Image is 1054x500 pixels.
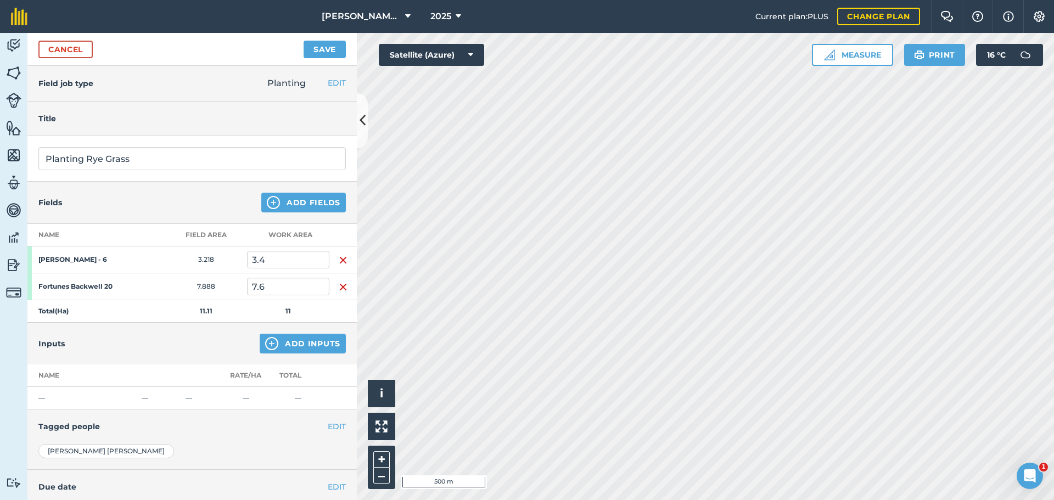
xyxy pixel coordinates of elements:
[328,77,346,89] button: EDIT
[6,477,21,488] img: svg+xml;base64,PD94bWwgdmVyc2lvbj0iMS4wIiBlbmNvZGluZz0idXRmLTgiPz4KPCEtLSBHZW5lcmF0b3I6IEFkb2JlIE...
[38,113,346,125] h4: Title
[6,93,21,108] img: svg+xml;base64,PD94bWwgdmVyc2lvbj0iMS4wIiBlbmNvZGluZz0idXRmLTgiPz4KPCEtLSBHZW5lcmF0b3I6IEFkb2JlIE...
[11,8,27,25] img: fieldmargin Logo
[285,307,291,315] strong: 11
[27,387,137,409] td: —
[137,387,181,409] td: —
[755,10,828,23] span: Current plan : PLUS
[322,10,401,23] span: [PERSON_NAME] Contracting
[339,254,347,267] img: svg+xml;base64,PHN2ZyB4bWxucz0iaHR0cDovL3d3dy53My5vcmcvMjAwMC9zdmciIHdpZHRoPSIxNiIgaGVpZ2h0PSIyNC...
[265,337,278,350] img: svg+xml;base64,PHN2ZyB4bWxucz0iaHR0cDovL3d3dy53My5vcmcvMjAwMC9zdmciIHdpZHRoPSIxNCIgaGVpZ2h0PSIyNC...
[373,468,390,484] button: –
[6,65,21,81] img: svg+xml;base64,PHN2ZyB4bWxucz0iaHR0cDovL3d3dy53My5vcmcvMjAwMC9zdmciIHdpZHRoPSI1NiIgaGVpZ2h0PSI2MC...
[976,44,1043,66] button: 16 °C
[904,44,966,66] button: Print
[380,386,383,400] span: i
[38,444,174,458] div: [PERSON_NAME] [PERSON_NAME]
[6,120,21,136] img: svg+xml;base64,PHN2ZyB4bWxucz0iaHR0cDovL3d3dy53My5vcmcvMjAwMC9zdmciIHdpZHRoPSI1NiIgaGVpZ2h0PSI2MC...
[328,481,346,493] button: EDIT
[1003,10,1014,23] img: svg+xml;base64,PHN2ZyB4bWxucz0iaHR0cDovL3d3dy53My5vcmcvMjAwMC9zdmciIHdpZHRoPSIxNyIgaGVpZ2h0PSIxNy...
[38,77,93,89] h4: Field job type
[368,380,395,407] button: i
[1014,44,1036,66] img: svg+xml;base64,PD94bWwgdmVyc2lvbj0iMS4wIiBlbmNvZGluZz0idXRmLTgiPz4KPCEtLSBHZW5lcmF0b3I6IEFkb2JlIE...
[38,41,93,58] a: Cancel
[339,280,347,294] img: svg+xml;base64,PHN2ZyB4bWxucz0iaHR0cDovL3d3dy53My5vcmcvMjAwMC9zdmciIHdpZHRoPSIxNiIgaGVpZ2h0PSIyNC...
[837,8,920,25] a: Change plan
[38,307,69,315] strong: Total ( Ha )
[6,175,21,191] img: svg+xml;base64,PD94bWwgdmVyc2lvbj0iMS4wIiBlbmNvZGluZz0idXRmLTgiPz4KPCEtLSBHZW5lcmF0b3I6IEFkb2JlIE...
[165,246,247,273] td: 3.218
[373,451,390,468] button: +
[6,257,21,273] img: svg+xml;base64,PD94bWwgdmVyc2lvbj0iMS4wIiBlbmNvZGluZz0idXRmLTgiPz4KPCEtLSBHZW5lcmF0b3I6IEFkb2JlIE...
[27,224,165,246] th: Name
[6,147,21,164] img: svg+xml;base64,PHN2ZyB4bWxucz0iaHR0cDovL3d3dy53My5vcmcvMjAwMC9zdmciIHdpZHRoPSI1NiIgaGVpZ2h0PSI2MC...
[328,420,346,432] button: EDIT
[971,11,984,22] img: A question mark icon
[1017,463,1043,489] iframe: Intercom live chat
[181,387,225,409] td: —
[165,273,247,300] td: 7.888
[165,224,247,246] th: Field Area
[266,364,329,387] th: Total
[1033,11,1046,22] img: A cog icon
[6,202,21,218] img: svg+xml;base64,PD94bWwgdmVyc2lvbj0iMS4wIiBlbmNvZGluZz0idXRmLTgiPz4KPCEtLSBHZW5lcmF0b3I6IEFkb2JlIE...
[225,364,266,387] th: Rate/ Ha
[225,387,266,409] td: —
[261,193,346,212] button: Add Fields
[38,420,346,432] h4: Tagged people
[812,44,893,66] button: Measure
[38,282,124,291] strong: Fortunes Backwell 20
[260,334,346,353] button: Add Inputs
[38,255,124,264] strong: [PERSON_NAME] - 6
[914,48,924,61] img: svg+xml;base64,PHN2ZyB4bWxucz0iaHR0cDovL3d3dy53My5vcmcvMjAwMC9zdmciIHdpZHRoPSIxOSIgaGVpZ2h0PSIyNC...
[375,420,388,432] img: Four arrows, one pointing top left, one top right, one bottom right and the last bottom left
[267,196,280,209] img: svg+xml;base64,PHN2ZyB4bWxucz0iaHR0cDovL3d3dy53My5vcmcvMjAwMC9zdmciIHdpZHRoPSIxNCIgaGVpZ2h0PSIyNC...
[379,44,484,66] button: Satellite (Azure)
[940,11,954,22] img: Two speech bubbles overlapping with the left bubble in the forefront
[38,481,346,493] h4: Due date
[1039,463,1048,471] span: 1
[6,285,21,300] img: svg+xml;base64,PD94bWwgdmVyc2lvbj0iMS4wIiBlbmNvZGluZz0idXRmLTgiPz4KPCEtLSBHZW5lcmF0b3I6IEFkb2JlIE...
[247,224,329,246] th: Work area
[38,338,65,350] h4: Inputs
[6,37,21,54] img: svg+xml;base64,PD94bWwgdmVyc2lvbj0iMS4wIiBlbmNvZGluZz0idXRmLTgiPz4KPCEtLSBHZW5lcmF0b3I6IEFkb2JlIE...
[987,44,1006,66] span: 16 ° C
[824,49,835,60] img: Ruler icon
[430,10,451,23] span: 2025
[200,307,212,315] strong: 11.11
[266,387,329,409] td: —
[27,364,137,387] th: Name
[304,41,346,58] button: Save
[267,78,306,88] span: Planting
[6,229,21,246] img: svg+xml;base64,PD94bWwgdmVyc2lvbj0iMS4wIiBlbmNvZGluZz0idXRmLTgiPz4KPCEtLSBHZW5lcmF0b3I6IEFkb2JlIE...
[38,147,346,170] input: What needs doing?
[38,196,62,209] h4: Fields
